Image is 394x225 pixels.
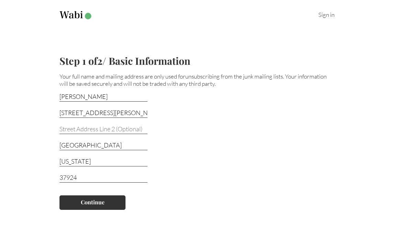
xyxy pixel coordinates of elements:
input: Street Address Line 2 (Optional) [59,125,147,134]
input: State [59,157,147,166]
p: Your full name and mailing address are only used for . Your information will be saved securely an... [59,73,335,87]
input: Full Name [59,93,147,102]
img: Wabi [59,11,93,20]
h2: Step 1 of 2 / Basic Information [59,54,335,67]
span: unsubscribing from the junk mailing lists [185,73,283,80]
input: Zip Code [59,174,147,183]
button: Continue [59,195,125,210]
input: City [59,141,147,150]
a: Sign in [318,11,335,18]
input: Street Address Line 1 [59,109,147,118]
